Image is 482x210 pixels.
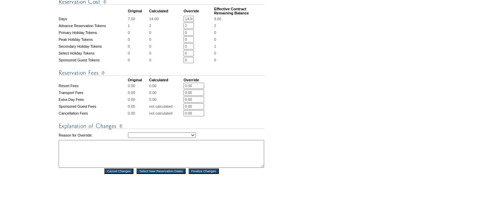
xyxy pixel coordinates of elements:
td: 0.00 [149,96,183,103]
td: 0.00 [128,90,149,96]
td: Extra Day Fees [59,96,127,103]
td: Original [128,78,149,82]
span: 1 [214,44,216,48]
td: 0 [128,36,149,43]
td: 0 [128,30,149,36]
td: 0.00 [128,103,149,109]
td: 0 [149,43,183,49]
td: 0 [149,36,183,43]
td: Transport Fees [59,90,127,96]
td: 0.00 [128,96,149,103]
input: Finalize Changes [189,168,219,174]
td: 0 [149,50,183,56]
td: not calculated [149,110,183,116]
td: Select Holiday Tokens [59,50,127,56]
span: 0 [214,31,216,35]
td: not calculated [149,103,183,109]
td: 0 [128,43,149,49]
input: Cancel Changes [104,168,133,174]
span: 0 [214,37,216,42]
td: Sponsored Guest Tokens [59,57,127,63]
td: Effective Contract Remaining Balance [214,7,264,15]
td: 7.00 [128,16,149,22]
td: Peak Holiday Tokens [59,36,127,43]
img: Reservation Fees [59,69,264,77]
td: Cancellation Fees [59,110,127,116]
img: Explanation of Changes [59,122,264,130]
td: Advance Reservation Tokens [59,23,127,29]
td: 2 [149,23,183,29]
td: Secondary Holiday Tokens [59,43,127,49]
td: 0 [149,30,183,36]
td: Override [184,7,213,15]
td: 14.00 [149,16,183,22]
span: 0 [214,51,216,55]
td: 0.00 [149,83,183,89]
td: 0 [128,57,149,63]
td: Sponsored Guest Fees [59,103,127,109]
span: 9.00 [214,17,221,21]
td: Calculated [149,7,183,15]
td: 0 [149,57,183,63]
td: Override [184,78,213,82]
span: 2 [214,24,216,28]
span: 0 [214,58,216,62]
input: Select New Reservation Dates [137,168,186,174]
td: Resort Fees [59,83,127,89]
td: 0.00 [128,83,149,89]
td: 0.00 [128,110,149,116]
td: Primary Holiday Tokens [59,30,127,36]
td: Days [59,16,127,22]
td: 1 [128,23,149,29]
td: Reason for Override: [59,131,127,139]
td: Original [128,7,149,15]
td: 0.00 [149,90,183,96]
td: 0 [128,50,149,56]
td: Calculated [149,78,183,82]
